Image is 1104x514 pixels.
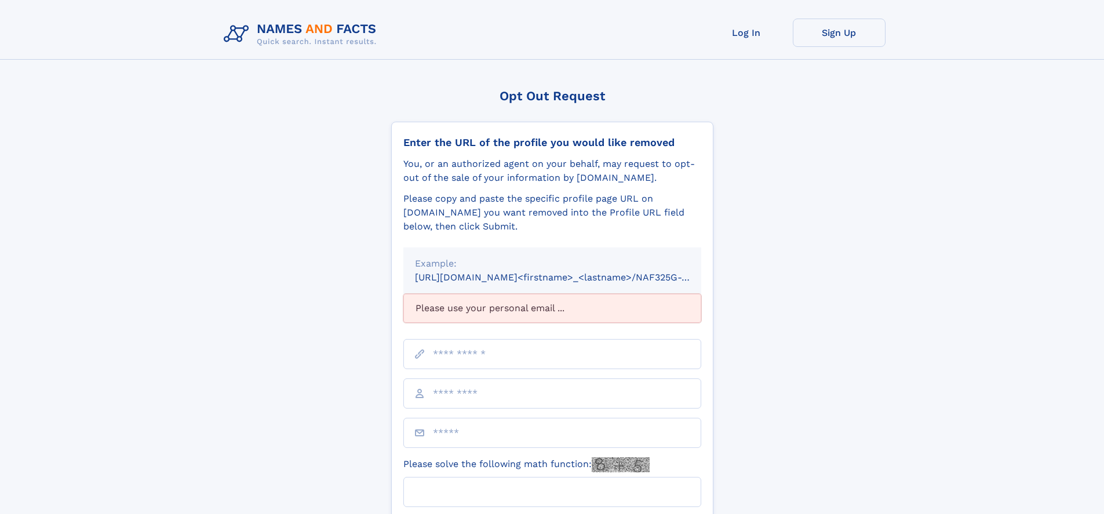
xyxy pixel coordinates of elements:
div: Please copy and paste the specific profile page URL on [DOMAIN_NAME] you want removed into the Pr... [403,192,701,234]
img: Logo Names and Facts [219,19,386,50]
div: You, or an authorized agent on your behalf, may request to opt-out of the sale of your informatio... [403,157,701,185]
div: Example: [415,257,690,271]
div: Enter the URL of the profile you would like removed [403,136,701,149]
small: [URL][DOMAIN_NAME]<firstname>_<lastname>/NAF325G-xxxxxxxx [415,272,723,283]
div: Please use your personal email ... [403,294,701,323]
a: Log In [700,19,793,47]
div: Opt Out Request [391,89,713,103]
label: Please solve the following math function: [403,457,650,472]
a: Sign Up [793,19,886,47]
